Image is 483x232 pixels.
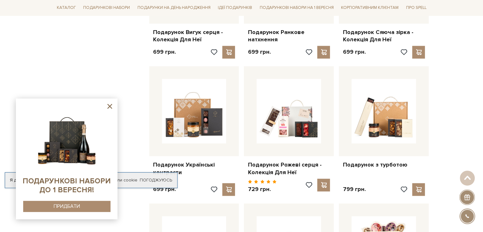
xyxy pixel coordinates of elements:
[343,29,425,44] a: Подарунок Сяюча зірка - Колекція Для Неї
[248,161,330,176] a: Подарунок Рожеві серця - Колекція Для Неї
[5,177,177,183] div: Я дозволяю [DOMAIN_NAME] використовувати
[248,186,277,193] p: 729 грн.
[343,161,425,168] a: Подарунок з турботою
[343,186,366,193] p: 799 грн.
[339,3,401,13] a: Корпоративним клієнтам
[135,3,213,13] a: Подарунки на День народження
[343,48,366,56] p: 699 грн.
[153,48,176,56] p: 699 грн.
[215,3,255,13] a: Ідеї подарунків
[54,3,78,13] a: Каталог
[109,177,138,183] a: файли cookie
[140,177,172,183] a: Погоджуюсь
[248,48,271,56] p: 699 грн.
[248,29,330,44] a: Подарунок Ранкове натхнення
[153,161,235,176] a: Подарунок Українські контрасти
[257,3,336,13] a: Подарункові набори на 1 Вересня
[153,186,176,193] p: 699 грн.
[153,29,235,44] a: Подарунок Вигук серця - Колекція Для Неї
[404,3,429,13] a: Про Spell
[81,3,132,13] a: Подарункові набори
